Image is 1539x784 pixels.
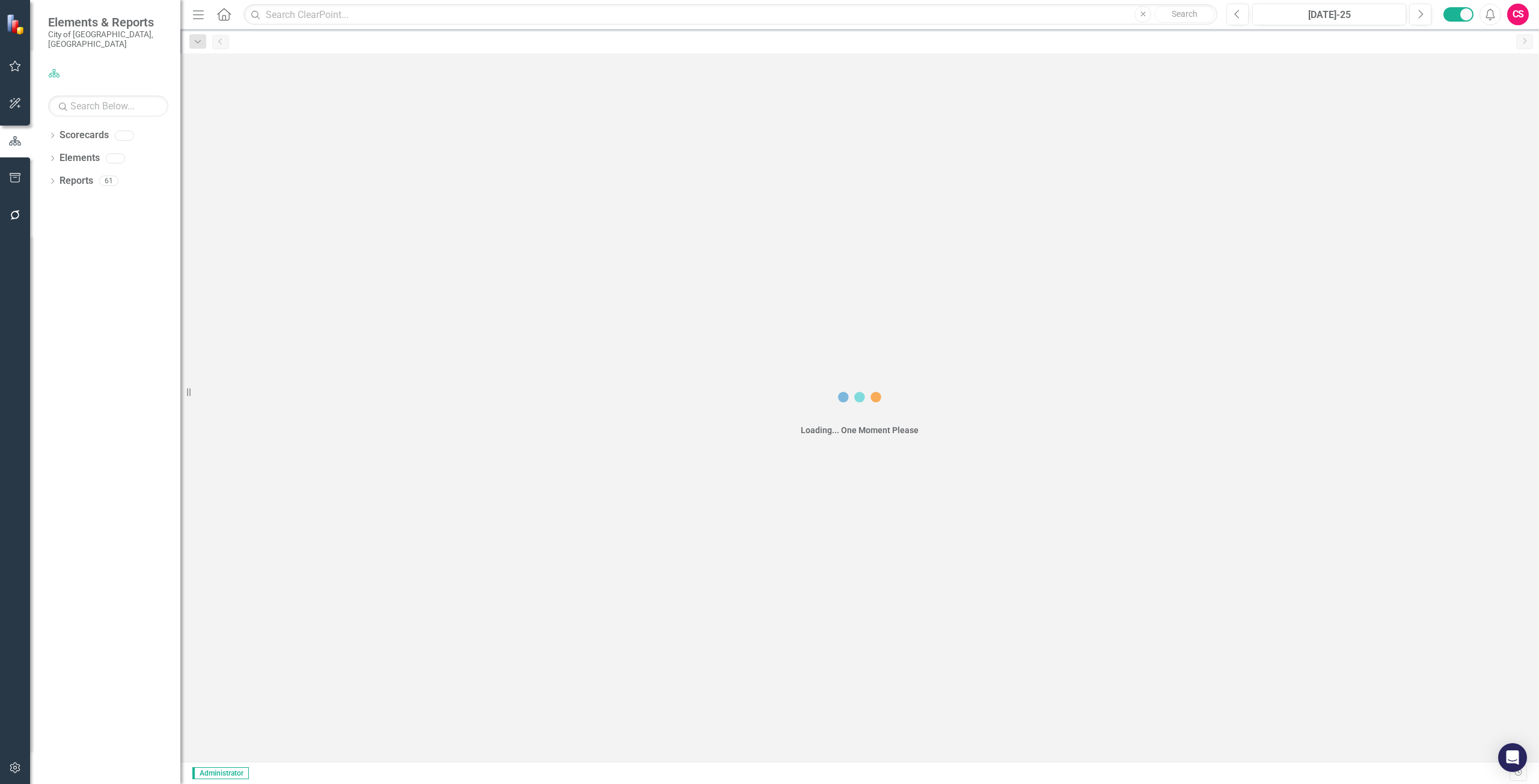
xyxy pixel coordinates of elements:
[801,424,919,436] div: Loading... One Moment Please
[243,4,1217,25] input: Search ClearPoint...
[6,14,27,35] img: ClearPoint Strategy
[48,15,168,29] span: Elements & Reports
[1256,8,1402,22] div: [DATE]-25
[60,174,93,188] a: Reports
[60,129,109,142] a: Scorecards
[1507,4,1529,25] button: CS
[48,96,168,117] input: Search Below...
[48,29,168,49] small: City of [GEOGRAPHIC_DATA], [GEOGRAPHIC_DATA]
[60,151,100,165] a: Elements
[99,176,118,186] div: 61
[192,767,249,779] span: Administrator
[1154,6,1214,23] button: Search
[1252,4,1406,25] button: [DATE]-25
[1498,743,1527,772] div: Open Intercom Messenger
[1172,9,1198,19] span: Search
